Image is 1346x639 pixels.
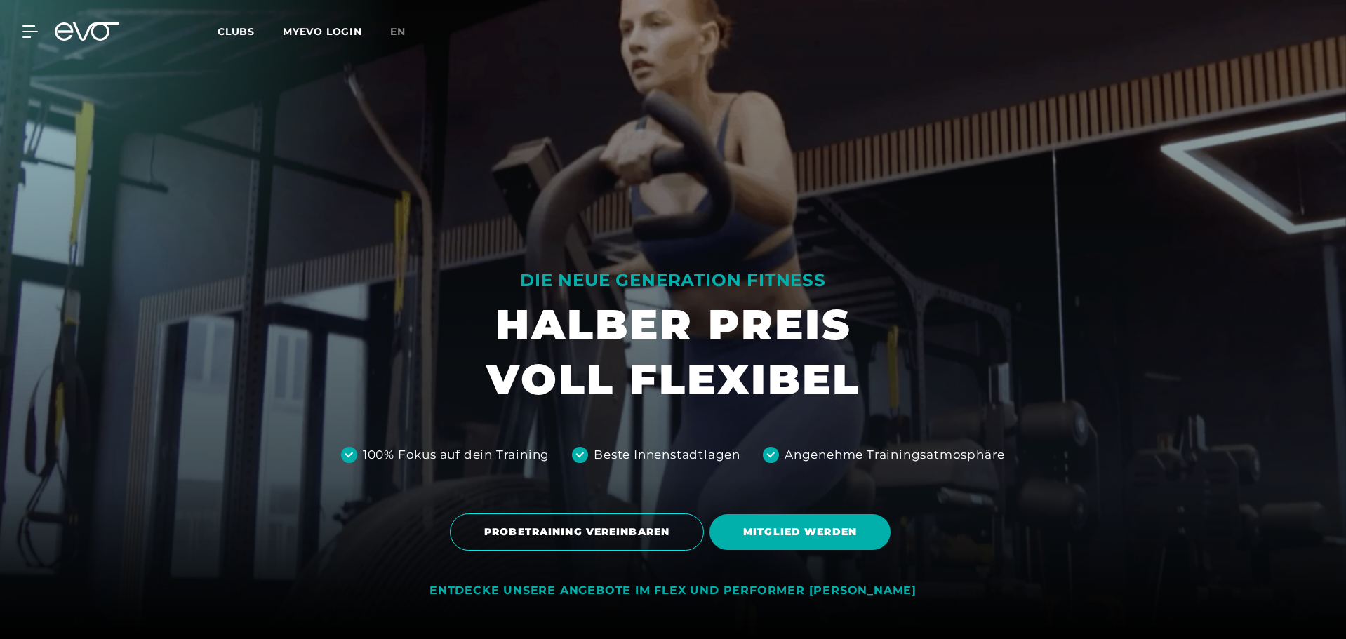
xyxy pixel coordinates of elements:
[484,525,669,539] span: PROBETRAINING VEREINBAREN
[785,446,1005,464] div: Angenehme Trainingsatmosphäre
[486,297,860,407] h1: HALBER PREIS VOLL FLEXIBEL
[450,503,709,561] a: PROBETRAINING VEREINBAREN
[283,25,362,38] a: MYEVO LOGIN
[486,269,860,292] div: DIE NEUE GENERATION FITNESS
[218,25,283,38] a: Clubs
[594,446,740,464] div: Beste Innenstadtlagen
[390,24,422,40] a: en
[363,446,549,464] div: 100% Fokus auf dein Training
[709,504,896,560] a: MITGLIED WERDEN
[218,25,255,38] span: Clubs
[743,525,857,539] span: MITGLIED WERDEN
[429,584,917,598] div: ENTDECKE UNSERE ANGEBOTE IM FLEX UND PERFORMER [PERSON_NAME]
[390,25,406,38] span: en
